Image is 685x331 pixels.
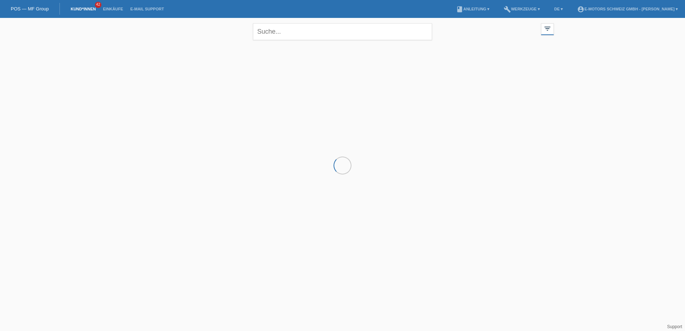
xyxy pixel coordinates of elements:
a: POS — MF Group [11,6,49,11]
a: account_circleE-Motors Schweiz GmbH - [PERSON_NAME] ▾ [574,7,681,11]
i: book [456,6,463,13]
a: DE ▾ [551,7,566,11]
a: bookAnleitung ▾ [452,7,493,11]
span: 42 [95,2,101,8]
a: Kund*innen [67,7,99,11]
i: build [504,6,511,13]
i: account_circle [577,6,584,13]
input: Suche... [253,23,432,40]
a: Support [667,324,682,329]
a: E-Mail Support [127,7,168,11]
a: buildWerkzeuge ▾ [500,7,543,11]
i: filter_list [543,25,551,33]
a: Einkäufe [99,7,126,11]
